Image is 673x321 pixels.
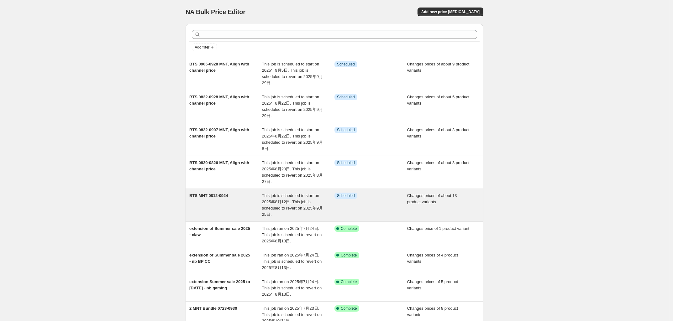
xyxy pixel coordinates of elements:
[262,193,323,217] span: This job is scheduled to start on 2025年8月12日. This job is scheduled to revert on 2025年9月25日.
[262,160,323,184] span: This job is scheduled to start on 2025年8月20日. This job is scheduled to revert on 2025年8月27日.
[407,62,470,73] span: Changes prices of about 9 product variants
[421,9,480,14] span: Add new price [MEDICAL_DATA]
[262,95,323,118] span: This job is scheduled to start on 2025年8月22日. This job is scheduled to revert on 2025年9月29日.
[341,279,357,284] span: Complete
[189,62,249,73] span: BTS 0905-0928 MNT, Align with channel price
[407,279,458,290] span: Changes prices of 5 product variants
[337,95,355,100] span: Scheduled
[407,306,458,317] span: Changes prices of 8 product variants
[407,226,470,231] span: Changes price of 1 product variant
[262,62,323,85] span: This job is scheduled to start on 2025年9月5日. This job is scheduled to revert on 2025年9月29日.
[341,306,357,311] span: Complete
[195,45,209,50] span: Add filter
[189,306,237,311] span: 2 MNT Bundle 0723-0930
[192,44,217,51] button: Add filter
[337,193,355,198] span: Scheduled
[189,253,250,264] span: extension of Summer sale 2025 - nb BP CC
[189,193,228,198] span: BTS MNT 0812-0924
[262,127,323,151] span: This job is scheduled to start on 2025年8月22日. This job is scheduled to revert on 2025年9月8日.
[189,226,250,237] span: extension of Summer sale 2025 - claw
[186,8,245,15] span: NA Bulk Price Editor
[337,62,355,67] span: Scheduled
[189,160,249,171] span: BTS 0820-0826 MNT, Align with channel price
[189,279,250,290] span: extension Summer sale 2025 to [DATE] - nb gaming
[189,95,249,106] span: BTS 0822-0928 MNT, Align with channel price
[407,193,457,204] span: Changes prices of about 13 product variants
[262,279,322,297] span: This job ran on 2025年7月24日. This job is scheduled to revert on 2025年8月13日.
[262,226,322,243] span: This job ran on 2025年7月24日. This job is scheduled to revert on 2025年8月13日.
[341,253,357,258] span: Complete
[407,127,470,138] span: Changes prices of about 3 product variants
[418,8,483,16] button: Add new price [MEDICAL_DATA]
[337,127,355,132] span: Scheduled
[341,226,357,231] span: Complete
[337,160,355,165] span: Scheduled
[407,160,470,171] span: Changes prices of about 3 product variants
[262,253,322,270] span: This job ran on 2025年7月24日. This job is scheduled to revert on 2025年8月13日.
[407,95,470,106] span: Changes prices of about 5 product variants
[189,127,249,138] span: BTS 0822-0907 MNT, Align with channel price
[407,253,458,264] span: Changes prices of 4 product variants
